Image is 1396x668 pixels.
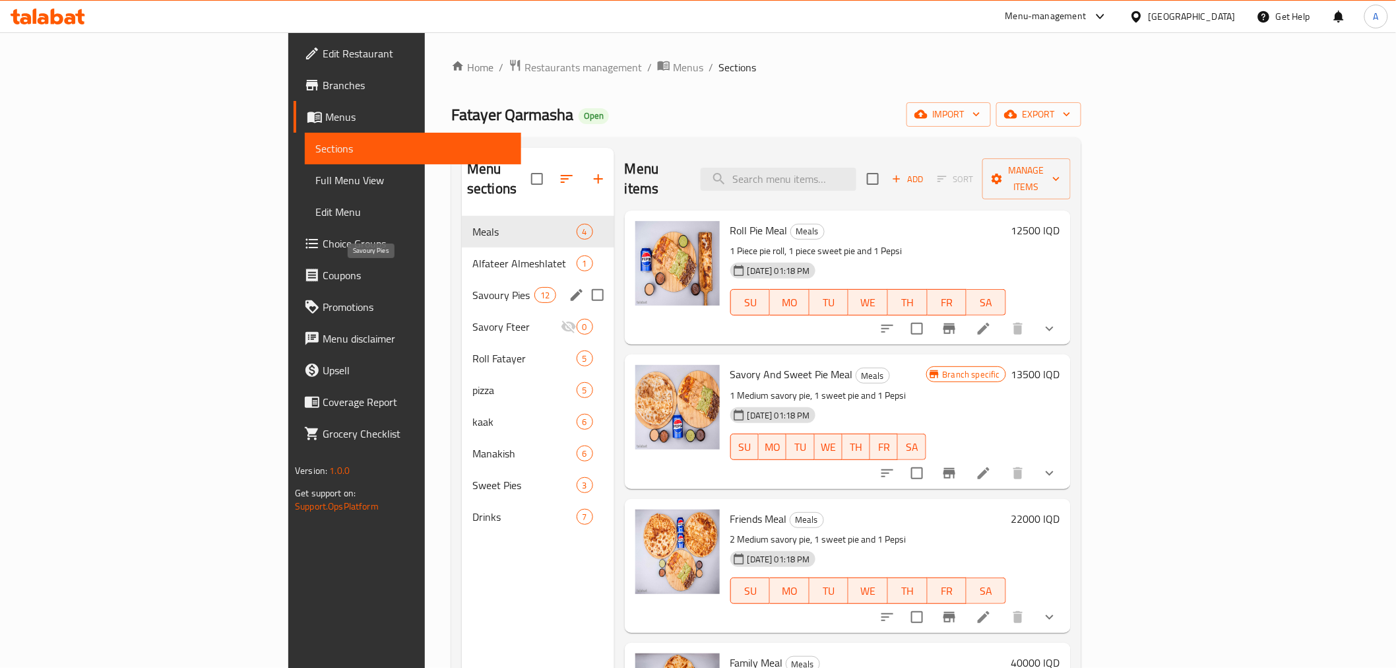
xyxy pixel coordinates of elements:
[295,498,379,515] a: Support.OpsPlatform
[736,582,765,601] span: SU
[462,279,614,311] div: Savoury Pies12edit
[315,204,511,220] span: Edit Menu
[295,484,356,502] span: Get support on:
[934,457,965,489] button: Branch-specific-item
[625,159,685,199] h2: Menu items
[577,511,592,523] span: 7
[903,603,931,631] span: Select to update
[295,462,327,479] span: Version:
[730,509,787,529] span: Friends Meal
[523,165,551,193] span: Select all sections
[888,578,928,604] button: TH
[872,313,903,345] button: sort-choices
[1007,106,1071,123] span: export
[730,387,926,404] p: 1 Medium savory pie, 1 sweet pie and 1 Pepsi
[577,479,592,492] span: 3
[635,510,720,594] img: Friends Meal
[967,289,1006,316] button: SA
[730,220,788,240] span: Roll Pie Meal
[742,409,815,422] span: [DATE] 01:18 PM
[872,601,903,633] button: sort-choices
[472,477,577,493] span: Sweet Pies
[315,141,511,156] span: Sections
[577,352,592,365] span: 5
[775,293,804,312] span: MO
[462,211,614,538] nav: Menu sections
[462,469,614,501] div: Sweet Pies3
[647,59,652,75] li: /
[906,102,991,127] button: import
[472,382,577,398] span: pizza
[764,438,781,457] span: MO
[577,382,593,398] div: items
[577,384,592,397] span: 5
[305,133,521,164] a: Sections
[937,368,1005,381] span: Branch specific
[1002,601,1034,633] button: delete
[1011,221,1060,240] h6: 12500 IQD
[933,582,962,601] span: FR
[577,319,593,335] div: items
[730,531,1006,548] p: 2 Medium savory pie, 1 sweet pie and 1 Pepsi
[577,477,593,493] div: items
[472,414,577,430] div: kaak
[790,512,824,528] div: Meals
[535,289,555,302] span: 12
[635,221,720,306] img: Roll Pie Meal
[1011,510,1060,528] h6: 22000 IQD
[809,289,849,316] button: TU
[815,434,842,460] button: WE
[1005,9,1087,24] div: Menu-management
[848,289,888,316] button: WE
[462,343,614,374] div: Roll Fatayer5
[329,462,350,479] span: 1.0.0
[294,418,521,450] a: Grocery Checklist
[898,434,926,460] button: SA
[294,323,521,354] a: Menu disclaimer
[462,248,614,279] div: Alfateer Almeshlatet1
[792,438,809,457] span: TU
[709,59,713,75] li: /
[472,446,577,461] span: Manakish
[323,299,511,315] span: Promotions
[462,438,614,469] div: Manakish6
[790,512,823,527] span: Meals
[972,582,1001,601] span: SA
[820,438,837,457] span: WE
[790,224,825,240] div: Meals
[472,509,577,525] div: Drinks
[730,578,771,604] button: SU
[462,501,614,533] div: Drinks7
[294,354,521,386] a: Upsell
[775,582,804,601] span: MO
[567,285,587,305] button: edit
[976,465,992,481] a: Edit menu item
[294,69,521,101] a: Branches
[701,168,856,191] input: search
[809,578,849,604] button: TU
[1034,457,1065,489] button: show more
[815,582,844,601] span: TU
[462,216,614,248] div: Meals4
[472,319,561,335] div: Savory Fteer
[294,259,521,291] a: Coupons
[967,578,1006,604] button: SA
[323,362,511,378] span: Upsell
[534,287,555,303] div: items
[561,319,577,335] svg: Inactive section
[1002,313,1034,345] button: delete
[842,434,870,460] button: TH
[854,582,883,601] span: WE
[472,224,577,240] span: Meals
[509,59,642,76] a: Restaurants management
[1042,465,1058,481] svg: Show Choices
[736,293,765,312] span: SU
[903,459,931,487] span: Select to update
[887,169,929,189] button: Add
[888,289,928,316] button: TH
[996,102,1081,127] button: export
[577,321,592,333] span: 0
